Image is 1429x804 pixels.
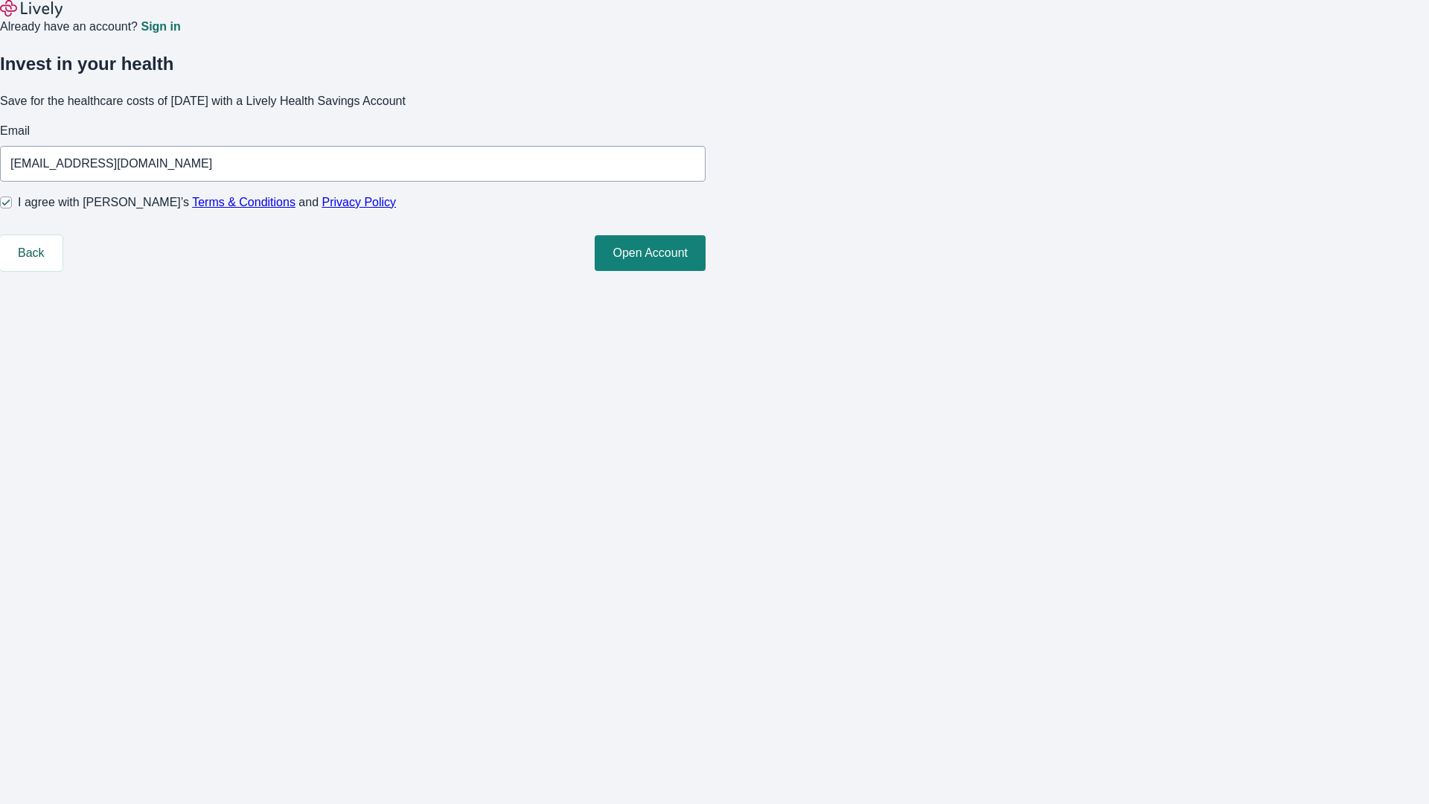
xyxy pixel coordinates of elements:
a: Sign in [141,21,180,33]
span: I agree with [PERSON_NAME]’s and [18,194,396,211]
button: Open Account [595,235,706,271]
a: Privacy Policy [322,196,397,208]
a: Terms & Conditions [192,196,295,208]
